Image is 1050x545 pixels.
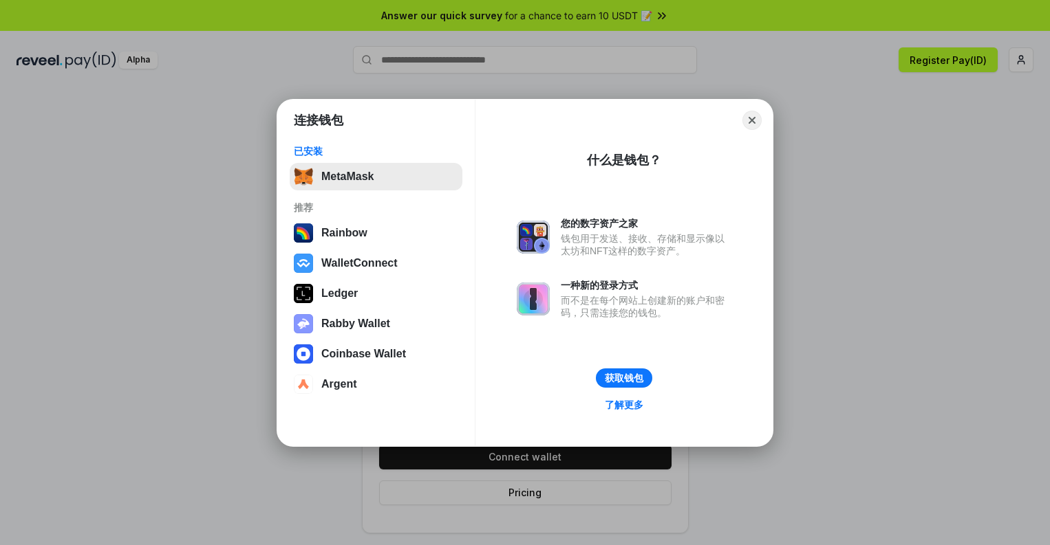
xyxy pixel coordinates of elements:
button: Ledger [290,280,462,307]
button: MetaMask [290,163,462,190]
div: Coinbase Wallet [321,348,406,360]
div: 已安装 [294,145,458,157]
div: 推荐 [294,201,458,214]
img: svg+xml,%3Csvg%20width%3D%2228%22%20height%3D%2228%22%20viewBox%3D%220%200%2028%2028%22%20fill%3D... [294,254,313,273]
button: Coinbase Wallet [290,340,462,368]
img: svg+xml,%3Csvg%20width%3D%2228%22%20height%3D%2228%22%20viewBox%3D%220%200%2028%2028%22%20fill%3D... [294,344,313,364]
img: svg+xml,%3Csvg%20width%3D%22120%22%20height%3D%22120%22%20viewBox%3D%220%200%20120%20120%22%20fil... [294,223,313,243]
img: svg+xml,%3Csvg%20fill%3D%22none%22%20height%3D%2233%22%20viewBox%3D%220%200%2035%2033%22%20width%... [294,167,313,186]
div: 一种新的登录方式 [561,279,731,291]
h1: 连接钱包 [294,112,343,129]
div: 钱包用于发送、接收、存储和显示像以太坊和NFT这样的数字资产。 [561,232,731,257]
button: Argent [290,370,462,398]
div: 获取钱包 [605,372,643,384]
img: svg+xml,%3Csvg%20xmlns%3D%22http%3A%2F%2Fwww.w3.org%2F2000%2Fsvg%22%20fill%3D%22none%22%20viewBox... [517,282,550,315]
a: 了解更多 [597,396,652,414]
button: Rabby Wallet [290,310,462,337]
div: Rainbow [321,227,367,239]
div: 什么是钱包？ [587,152,661,168]
button: Rainbow [290,219,462,247]
div: MetaMask [321,170,374,183]
div: Ledger [321,287,358,300]
div: Argent [321,378,357,390]
div: WalletConnect [321,257,398,269]
div: 而不是在每个网站上创建新的账户和密码，只需连接您的钱包。 [561,294,731,319]
img: svg+xml,%3Csvg%20width%3D%2228%22%20height%3D%2228%22%20viewBox%3D%220%200%2028%2028%22%20fill%3D... [294,375,313,394]
div: 了解更多 [605,399,643,411]
button: Close [742,111,762,130]
button: WalletConnect [290,249,462,277]
img: svg+xml,%3Csvg%20xmlns%3D%22http%3A%2F%2Fwww.w3.org%2F2000%2Fsvg%22%20fill%3D%22none%22%20viewBox... [517,221,550,254]
div: 您的数字资产之家 [561,217,731,230]
img: svg+xml,%3Csvg%20xmlns%3D%22http%3A%2F%2Fwww.w3.org%2F2000%2Fsvg%22%20width%3D%2228%22%20height%3... [294,284,313,303]
div: Rabby Wallet [321,318,390,330]
button: 获取钱包 [596,368,652,388]
img: svg+xml,%3Csvg%20xmlns%3D%22http%3A%2F%2Fwww.w3.org%2F2000%2Fsvg%22%20fill%3D%22none%22%20viewBox... [294,314,313,333]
